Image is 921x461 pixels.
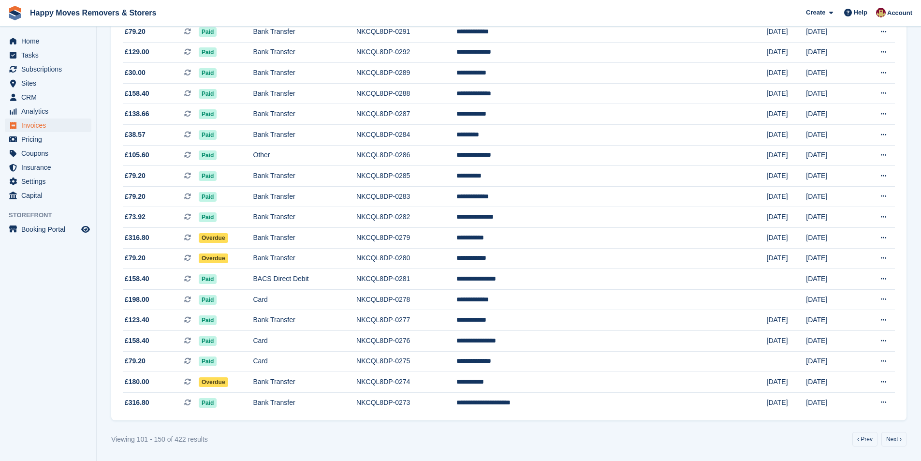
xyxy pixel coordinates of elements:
td: [DATE] [767,372,806,393]
span: Settings [21,175,79,188]
td: [DATE] [767,63,806,84]
a: menu [5,175,91,188]
span: Invoices [21,119,79,132]
span: Booking Portal [21,223,79,236]
td: NKCQL8DP-0284 [356,125,456,146]
span: Paid [199,295,217,305]
span: £79.20 [125,171,146,181]
span: Paid [199,357,217,366]
span: £158.40 [125,89,149,99]
a: menu [5,189,91,202]
span: £316.80 [125,233,149,243]
td: Bank Transfer [253,63,357,84]
span: Paid [199,89,217,99]
td: [DATE] [767,186,806,207]
td: [DATE] [806,207,857,228]
td: [DATE] [806,42,857,63]
td: NKCQL8DP-0287 [356,104,456,125]
td: NKCQL8DP-0292 [356,42,456,63]
a: menu [5,133,91,146]
span: Paid [199,274,217,284]
span: Coupons [21,147,79,160]
td: [DATE] [806,372,857,393]
a: menu [5,119,91,132]
span: £158.40 [125,274,149,284]
td: NKCQL8DP-0281 [356,269,456,290]
td: Bank Transfer [253,186,357,207]
span: Paid [199,47,217,57]
span: Tasks [21,48,79,62]
td: NKCQL8DP-0291 [356,22,456,43]
span: £138.66 [125,109,149,119]
span: Pricing [21,133,79,146]
span: Paid [199,212,217,222]
td: Bank Transfer [253,207,357,228]
td: [DATE] [806,22,857,43]
a: menu [5,62,91,76]
td: Card [253,331,357,352]
span: Paid [199,171,217,181]
td: [DATE] [806,104,857,125]
span: Paid [199,336,217,346]
a: Next [881,432,906,446]
td: [DATE] [767,248,806,269]
td: [DATE] [806,269,857,290]
td: [DATE] [806,310,857,331]
td: Bank Transfer [253,372,357,393]
a: menu [5,223,91,236]
td: [DATE] [767,22,806,43]
td: [DATE] [806,289,857,310]
td: Bank Transfer [253,83,357,104]
td: [DATE] [767,228,806,249]
td: Bank Transfer [253,248,357,269]
span: £123.40 [125,315,149,325]
td: NKCQL8DP-0274 [356,372,456,393]
span: Paid [199,68,217,78]
td: [DATE] [806,125,857,146]
td: Bank Transfer [253,22,357,43]
span: £79.20 [125,253,146,263]
td: NKCQL8DP-0275 [356,351,456,372]
td: NKCQL8DP-0280 [356,248,456,269]
td: [DATE] [806,145,857,166]
td: [DATE] [767,166,806,187]
span: Paid [199,315,217,325]
td: Bank Transfer [253,166,357,187]
span: £30.00 [125,68,146,78]
span: £105.60 [125,150,149,160]
a: menu [5,161,91,174]
td: [DATE] [767,392,806,413]
td: [DATE] [806,228,857,249]
td: [DATE] [767,145,806,166]
span: Paid [199,109,217,119]
span: Paid [199,130,217,140]
a: menu [5,90,91,104]
td: NKCQL8DP-0282 [356,207,456,228]
span: Overdue [199,377,228,387]
span: £129.00 [125,47,149,57]
div: Viewing 101 - 150 of 422 results [111,434,208,445]
td: Bank Transfer [253,42,357,63]
td: [DATE] [767,331,806,352]
td: Other [253,145,357,166]
td: [DATE] [806,248,857,269]
td: NKCQL8DP-0278 [356,289,456,310]
span: Analytics [21,104,79,118]
td: Bank Transfer [253,228,357,249]
td: [DATE] [767,310,806,331]
a: Happy Moves Removers & Storers [26,5,160,21]
a: Previous [852,432,877,446]
span: £38.57 [125,130,146,140]
span: Paid [199,27,217,37]
span: Sites [21,76,79,90]
span: £316.80 [125,398,149,408]
td: NKCQL8DP-0283 [356,186,456,207]
img: stora-icon-8386f47178a22dfd0bd8f6a31ec36ba5ce8667c1dd55bd0f319d3a0aa187defe.svg [8,6,22,20]
span: Paid [199,192,217,202]
td: Bank Transfer [253,310,357,331]
a: Preview store [80,223,91,235]
span: Subscriptions [21,62,79,76]
td: [DATE] [806,166,857,187]
td: Bank Transfer [253,392,357,413]
td: NKCQL8DP-0289 [356,63,456,84]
